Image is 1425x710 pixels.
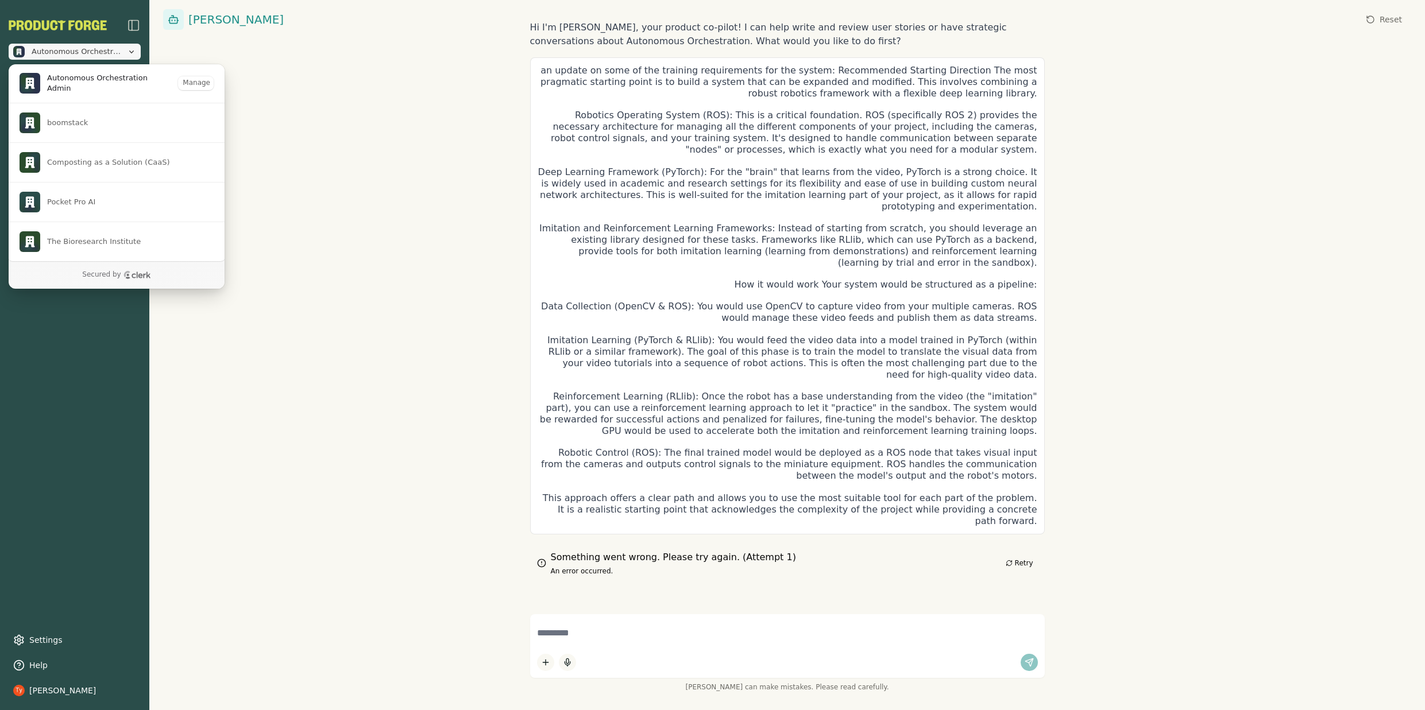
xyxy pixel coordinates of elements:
p: Imitation Learning (PyTorch & RLlib): You would feed the video data into a model trained in PyTor... [538,335,1037,381]
p: Robotics Operating System (ROS): This is a critical foundation. ROS (specifically ROS 2) provides... [538,110,1037,156]
span: Pocket Pro AI [47,197,95,207]
p: Deep Learning Framework (PyTorch): For the "brain" that learns from the video, PyTorch is a stron... [538,166,1037,212]
p: an update on some of the training requirements for the system: Recommended Starting Direction The... [538,65,1037,99]
img: boomstack [20,112,40,133]
img: Product Forge [9,20,107,30]
a: Clerk logo [123,271,151,279]
button: Manage [178,76,214,90]
button: Reset chat [1357,9,1411,30]
p: Secured by [82,270,121,280]
img: profile [13,685,25,696]
span: [PERSON_NAME] can make mistakes. Please read carefully. [530,682,1045,692]
img: The Bioresearch Institute [20,231,40,252]
span: The Bioresearch Institute [47,236,141,247]
p: An error occurred. [551,567,997,576]
p: Imitation and Reinforcement Learning Frameworks: Instead of starting from scratch, you should lev... [538,223,1037,269]
img: Autonomous Orchestration [20,73,40,94]
span: Composting as a Solution (CaaS) [47,157,169,168]
span: Autonomous Orchestration [47,73,148,83]
p: Something went wrong. Please try again. (Attempt 1) [551,550,997,564]
button: Close organization switcher [9,44,141,60]
img: Autonomous Orchestration [13,46,25,57]
span: boomstack [47,118,88,128]
p: How it would work Your system would be structured as a pipeline: [538,279,1037,290]
span: [PERSON_NAME] [188,11,284,28]
img: sidebar [127,18,141,32]
p: Reinforcement Learning (RLlib): Once the robot has a base understanding from the video (the "imit... [538,391,1037,437]
button: Add content to chat [537,654,554,671]
button: Help [9,655,141,676]
span: Reset [1380,14,1402,25]
img: Pocket Pro AI [20,192,40,212]
div: Autonomous Orchestration is active [9,64,225,289]
button: PF-Logo [9,20,107,30]
button: [PERSON_NAME] [9,680,141,701]
p: Data Collection (OpenCV & ROS): You would use OpenCV to capture video from your multiple cameras.... [538,301,1037,324]
span: Admin [47,83,148,94]
button: Retry [1001,556,1038,570]
div: List of all organization memberships [8,103,225,261]
p: Robotic Control (ROS): The final trained model would be deployed as a ROS node that takes visual ... [538,447,1037,482]
a: Settings [9,630,141,650]
button: Send message [1021,654,1038,671]
button: Start dictation [559,654,576,671]
p: This approach offers a clear path and allows you to use the most suitable tool for each part of t... [538,492,1037,527]
img: Composting as a Solution (CaaS) [20,152,40,173]
span: Autonomous Orchestration [32,46,122,57]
